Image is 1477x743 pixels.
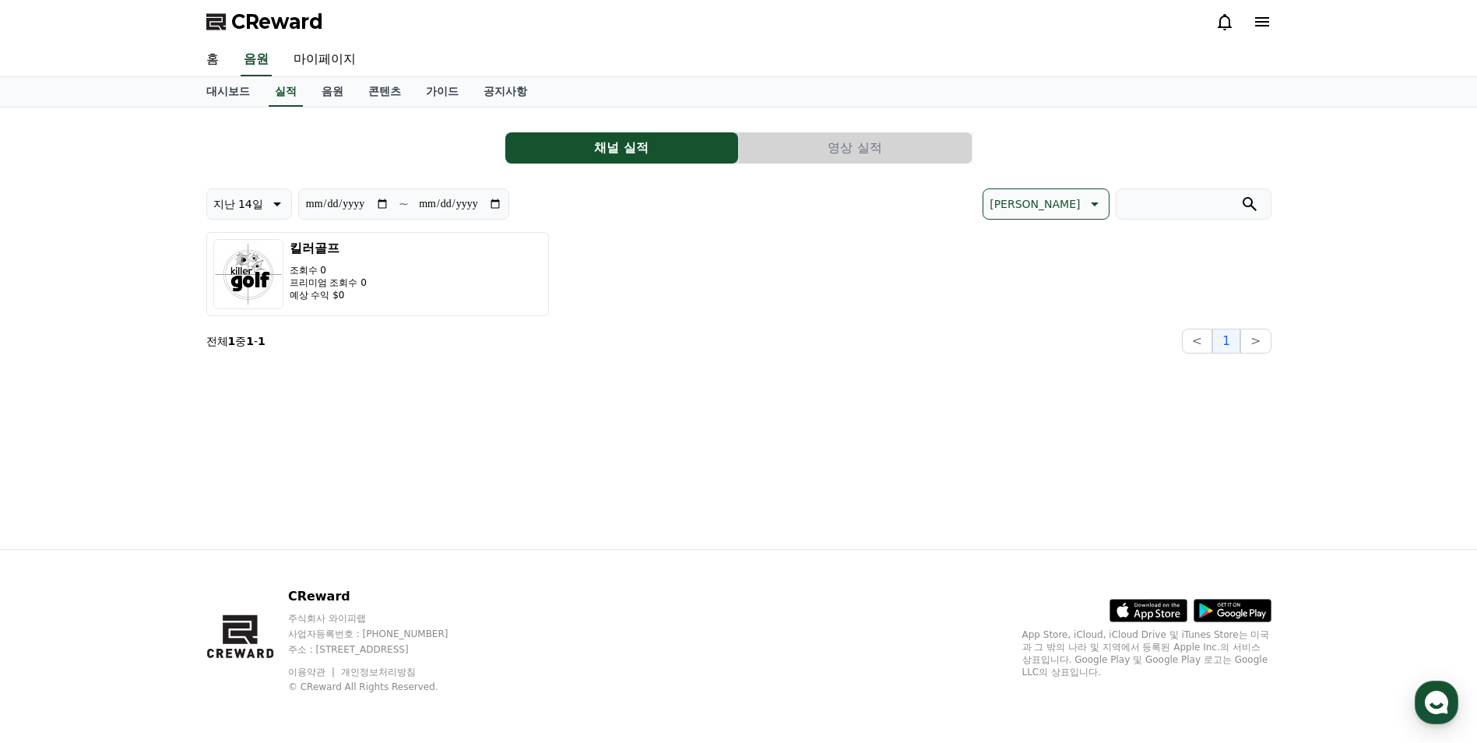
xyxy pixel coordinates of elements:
[103,494,201,533] a: 대화
[288,643,478,656] p: 주소 : [STREET_ADDRESS]
[290,239,367,258] h3: 킬러골프
[142,518,161,530] span: 대화
[206,188,292,220] button: 지난 14일
[290,276,367,289] p: 프리미엄 조회수 0
[1240,329,1271,354] button: >
[258,335,266,347] strong: 1
[241,517,259,530] span: 설정
[5,494,103,533] a: 홈
[505,132,738,164] button: 채널 실적
[739,132,972,164] a: 영상 실적
[356,77,413,107] a: 콘텐츠
[246,335,254,347] strong: 1
[1022,629,1271,678] p: App Store, iCloud, iCloud Drive 및 iTunes Store는 미국과 그 밖의 나라 및 지역에서 등록된 Apple Inc.의 서비스 상표입니다. Goo...
[288,628,478,640] p: 사업자등록번호 : [PHONE_NUMBER]
[269,77,303,107] a: 실적
[194,44,231,76] a: 홈
[241,44,272,76] a: 음원
[228,335,236,347] strong: 1
[213,239,283,309] img: 킬러골프
[505,132,739,164] a: 채널 실적
[341,667,416,678] a: 개인정보처리방침
[201,494,299,533] a: 설정
[413,77,471,107] a: 가이드
[206,333,266,349] p: 전체 중 -
[206,232,549,316] button: 킬러골프 조회수 0 프리미엄 조회수 0 예상 수익 $0
[399,195,409,213] p: ~
[49,517,58,530] span: 홈
[288,587,478,606] p: CReward
[281,44,368,76] a: 마이페이지
[288,612,478,625] p: 주식회사 와이피랩
[309,77,356,107] a: 음원
[288,667,337,678] a: 이용약관
[288,681,478,693] p: © CReward All Rights Reserved.
[739,132,972,164] button: 영상 실적
[206,9,323,34] a: CReward
[290,289,367,301] p: 예상 수익 $0
[983,188,1109,220] button: [PERSON_NAME]
[471,77,540,107] a: 공지사항
[990,193,1080,215] p: [PERSON_NAME]
[1182,329,1212,354] button: <
[290,264,367,276] p: 조회수 0
[213,193,263,215] p: 지난 14일
[1212,329,1240,354] button: 1
[194,77,262,107] a: 대시보드
[231,9,323,34] span: CReward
